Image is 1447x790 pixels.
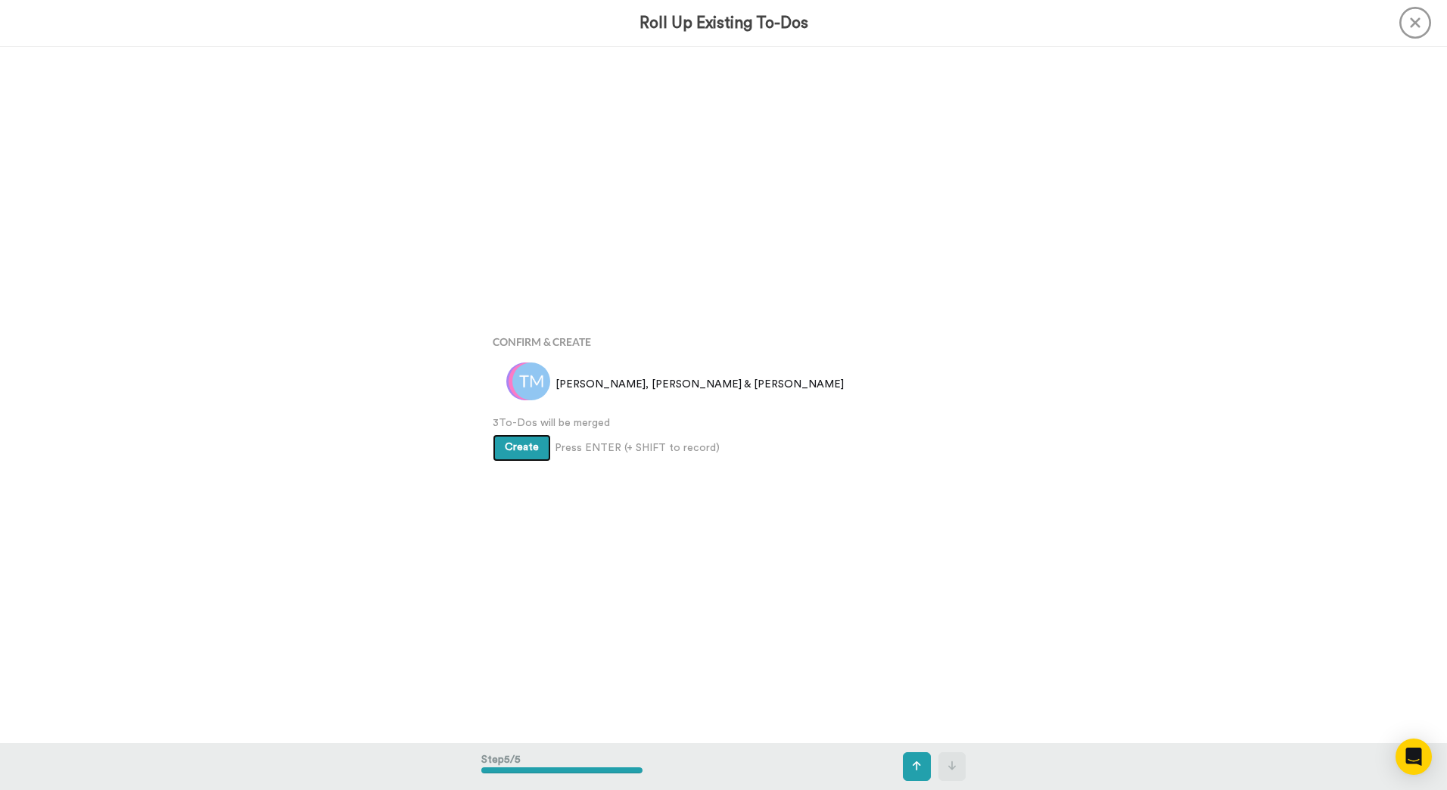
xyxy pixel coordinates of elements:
[506,362,544,400] img: ct.png
[493,336,954,347] h4: Confirm & Create
[505,442,539,453] span: Create
[639,14,808,32] h3: Roll Up Existing To-Dos
[555,440,720,456] span: Press ENTER (+ SHIFT to record)
[509,362,546,400] img: rz.png
[481,745,643,788] div: Step 5 / 5
[493,415,954,431] span: 3 To-Dos will be merged
[512,362,550,400] img: avatar
[493,434,551,462] button: Create
[1396,739,1432,775] div: Open Intercom Messenger
[555,377,844,392] span: [PERSON_NAME], [PERSON_NAME] & [PERSON_NAME]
